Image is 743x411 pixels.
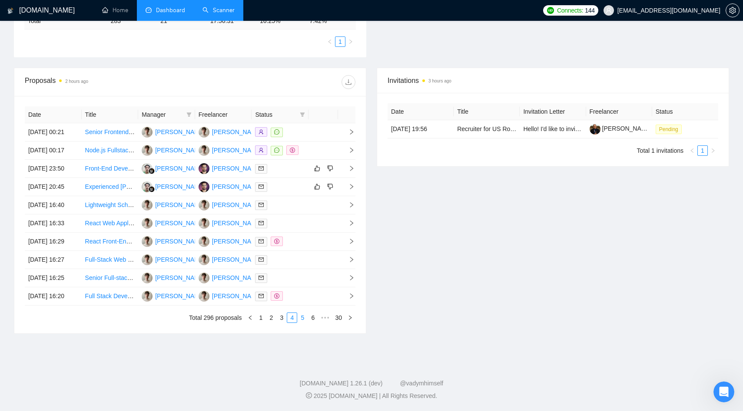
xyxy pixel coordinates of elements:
[342,129,355,135] span: right
[345,312,355,323] li: Next Page
[342,256,355,263] span: right
[199,128,262,135] a: OH[PERSON_NAME]
[277,313,286,322] a: 3
[335,36,345,47] li: 1
[274,129,279,135] span: message
[687,145,697,156] li: Previous Page
[24,13,107,30] td: Total
[142,200,153,210] img: OH
[687,145,697,156] button: left
[85,220,219,227] a: React Web Application Developer for Existing App
[297,312,308,323] li: 5
[312,163,322,174] button: like
[327,183,333,190] span: dislike
[142,110,183,119] span: Manager
[142,236,153,247] img: OH
[726,7,739,14] span: setting
[312,181,322,192] button: like
[85,201,254,208] a: Lightweight Scheduler Development with React and Supabase
[298,313,307,322] a: 5
[342,220,355,226] span: right
[332,313,345,322] a: 30
[142,274,205,281] a: OH[PERSON_NAME]
[199,201,262,208] a: OH[PERSON_NAME]
[713,381,734,402] iframe: Intercom live chat
[335,37,345,46] a: 1
[245,312,255,323] button: left
[142,145,153,156] img: OH
[142,256,205,263] a: OH[PERSON_NAME]
[345,36,356,47] button: right
[266,313,276,322] a: 2
[308,313,318,322] a: 6
[342,275,355,281] span: right
[199,200,209,210] img: OH
[342,293,355,299] span: right
[306,13,356,30] td: 7.42 %
[454,103,520,120] th: Title
[65,79,88,84] time: 2 hours ago
[388,120,454,138] td: [DATE] 19:56
[85,293,141,299] a: Full Stack Developer
[325,181,335,192] button: dislike
[85,256,245,263] a: Full-Stack Web Developer with React.js and PHP Expertise
[25,287,82,306] td: [DATE] 16:20
[199,256,262,263] a: OH[PERSON_NAME]
[274,293,279,299] span: dollar
[85,274,330,281] a: Senior Full-stack Developer (Backend Focused) - Node.js / Express / React / DocumentDB
[300,380,383,387] a: [DOMAIN_NAME] 1.26.1 (dev)
[142,218,153,229] img: OH
[199,163,209,174] img: IS
[287,312,297,323] li: 4
[248,315,253,320] span: left
[82,214,139,233] td: React Web Application Developer for Existing App
[726,7,740,14] a: setting
[82,251,139,269] td: Full-Stack Web Developer with React.js and PHP Expertise
[212,127,262,137] div: [PERSON_NAME]
[199,164,262,171] a: IS[PERSON_NAME]
[212,145,262,155] div: [PERSON_NAME]
[199,292,262,299] a: OH[PERSON_NAME]
[155,127,205,137] div: [PERSON_NAME]
[82,141,139,160] td: Node.js Fullstack Developer for Maintenance and New Projects
[142,292,205,299] a: OH[PERSON_NAME]
[255,110,296,119] span: Status
[345,36,356,47] li: Next Page
[212,218,262,228] div: [PERSON_NAME]
[388,103,454,120] th: Date
[327,165,333,172] span: dislike
[199,183,262,190] a: IS[PERSON_NAME]
[142,201,205,208] a: OH[PERSON_NAME]
[274,239,279,244] span: dollar
[85,128,252,135] a: Senior Frontend Engineer + UI/UX Designer (Next.js / Design)
[199,218,209,229] img: OH
[155,145,205,155] div: [PERSON_NAME]
[342,147,355,153] span: right
[199,145,209,156] img: OH
[557,6,583,15] span: Connects:
[142,183,205,190] a: MS[PERSON_NAME]
[199,236,209,247] img: OH
[155,237,205,246] div: [PERSON_NAME]
[82,106,139,123] th: Title
[25,196,82,214] td: [DATE] 16:40
[332,312,345,323] li: 30
[142,219,205,226] a: OH[PERSON_NAME]
[637,145,683,156] li: Total 1 invitations
[308,312,318,323] li: 6
[726,3,740,17] button: setting
[212,291,262,301] div: [PERSON_NAME]
[199,273,209,283] img: OH
[318,312,332,323] li: Next 5 Pages
[155,182,205,191] div: [PERSON_NAME]
[212,273,262,283] div: [PERSON_NAME]
[710,148,716,153] span: right
[25,233,82,251] td: [DATE] 16:29
[25,214,82,233] td: [DATE] 16:33
[345,312,355,323] button: right
[212,182,262,191] div: [PERSON_NAME]
[342,238,355,244] span: right
[325,36,335,47] button: left
[85,147,255,154] a: Node.js Fullstack Developer for Maintenance and New Projects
